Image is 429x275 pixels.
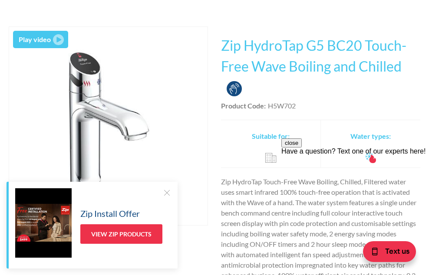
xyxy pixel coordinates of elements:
[9,26,208,226] a: open lightbox
[252,131,290,141] h2: Suitable for:
[9,27,208,225] img: Zip HydroTap G5 BC20 Touch-Free Wave Boiling and Chilled
[19,34,51,45] div: Play video
[13,31,68,48] a: open lightbox
[350,131,391,141] h2: Water types:
[80,207,140,220] h5: Zip Install Offer
[342,232,429,275] iframe: podium webchat widget bubble
[15,188,72,258] img: Zip Install Offer
[281,138,429,242] iframe: podium webchat widget prompt
[221,101,266,110] strong: Product Code:
[80,224,162,244] a: View Zip Products
[268,101,296,111] div: H5W702
[221,35,420,77] h1: Zip HydroTap G5 BC20 Touch-Free Wave Boiling and Chilled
